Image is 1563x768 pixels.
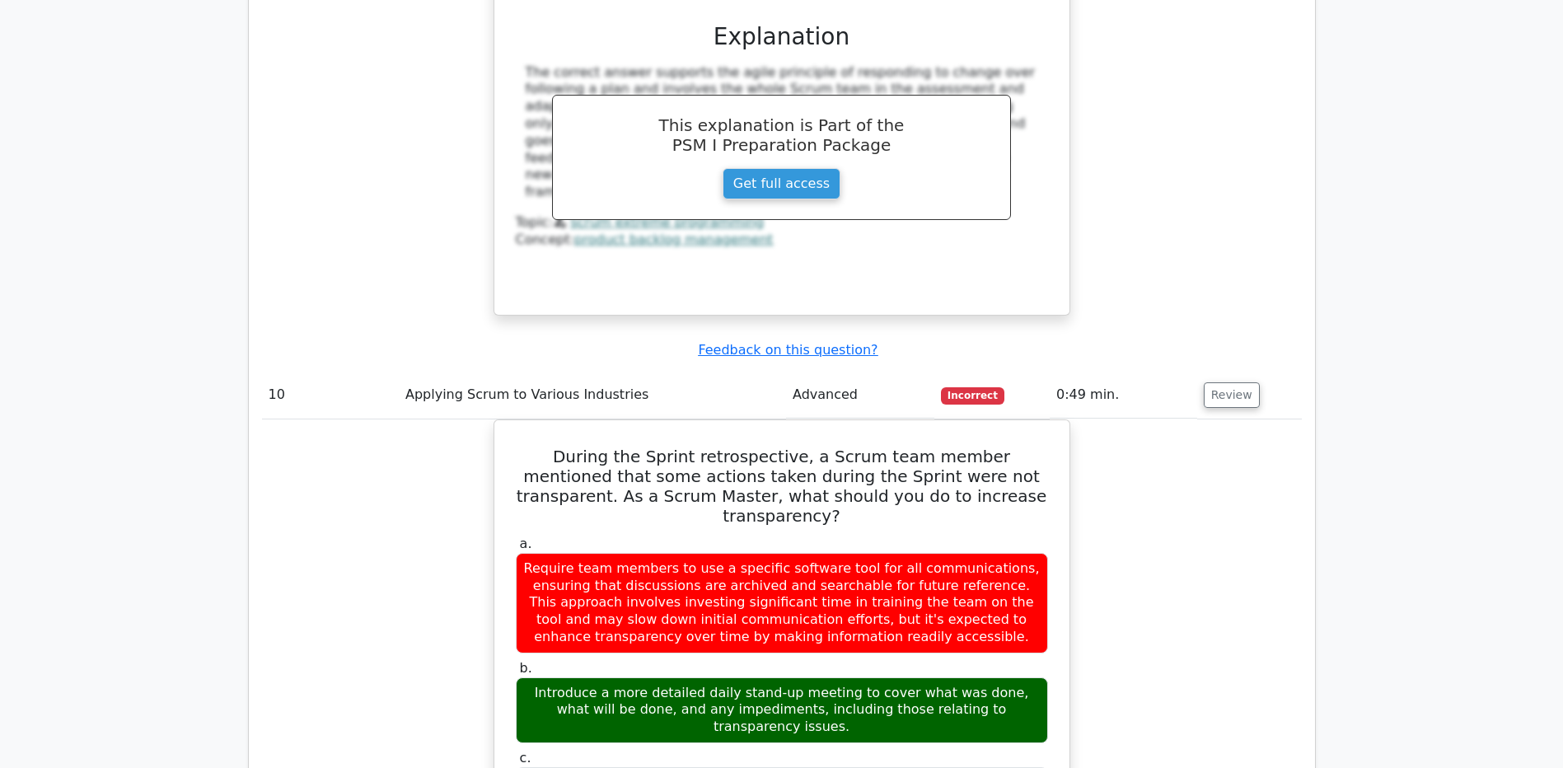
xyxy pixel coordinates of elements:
[941,387,1004,404] span: Incorrect
[698,342,877,358] a: Feedback on this question?
[1050,372,1197,419] td: 0:49 min.
[570,214,764,230] a: scrum extreme programming
[786,372,934,419] td: Advanced
[574,232,773,247] a: product backlog management
[520,536,532,551] span: a.
[520,660,532,676] span: b.
[723,168,840,199] a: Get full access
[526,64,1038,201] div: The correct answer supports the agile principle of responding to change over following a plan and...
[516,214,1048,232] div: Topic:
[520,750,531,766] span: c.
[514,447,1050,526] h5: During the Sprint retrospective, a Scrum team member mentioned that some actions taken during the...
[399,372,786,419] td: Applying Scrum to Various Industries
[526,23,1038,51] h3: Explanation
[516,677,1048,743] div: Introduce a more detailed daily stand-up meeting to cover what was done, what will be done, and a...
[1204,382,1260,408] button: Review
[516,553,1048,653] div: Require team members to use a specific software tool for all communications, ensuring that discus...
[516,232,1048,249] div: Concept:
[262,372,400,419] td: 10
